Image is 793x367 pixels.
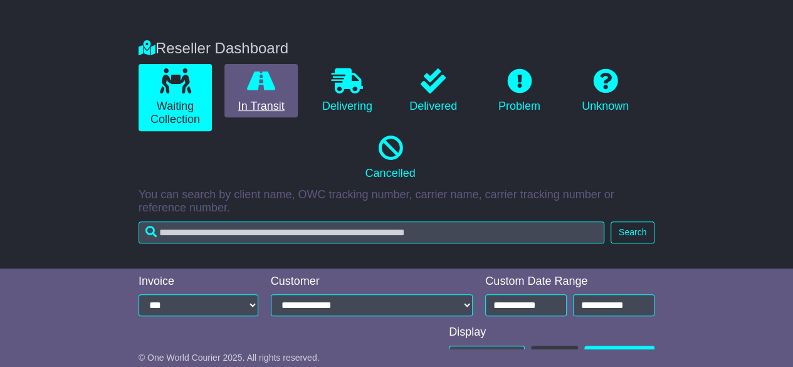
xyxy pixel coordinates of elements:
div: Custom Date Range [485,275,654,289]
a: Waiting Collection [139,64,212,131]
button: Search [611,221,654,243]
p: You can search by client name, OWC tracking number, carrier name, carrier tracking number or refe... [139,188,654,215]
div: Display [449,326,654,339]
div: Reseller Dashboard [132,40,661,58]
a: Problem [483,64,556,118]
a: Delivering [310,64,384,118]
a: Unknown [569,64,642,118]
a: Delivered [396,64,470,118]
span: © One World Courier 2025. All rights reserved. [139,353,320,363]
a: Cancelled [139,131,642,185]
a: In Transit [224,64,298,118]
div: Invoice [139,275,258,289]
div: Customer [271,275,473,289]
